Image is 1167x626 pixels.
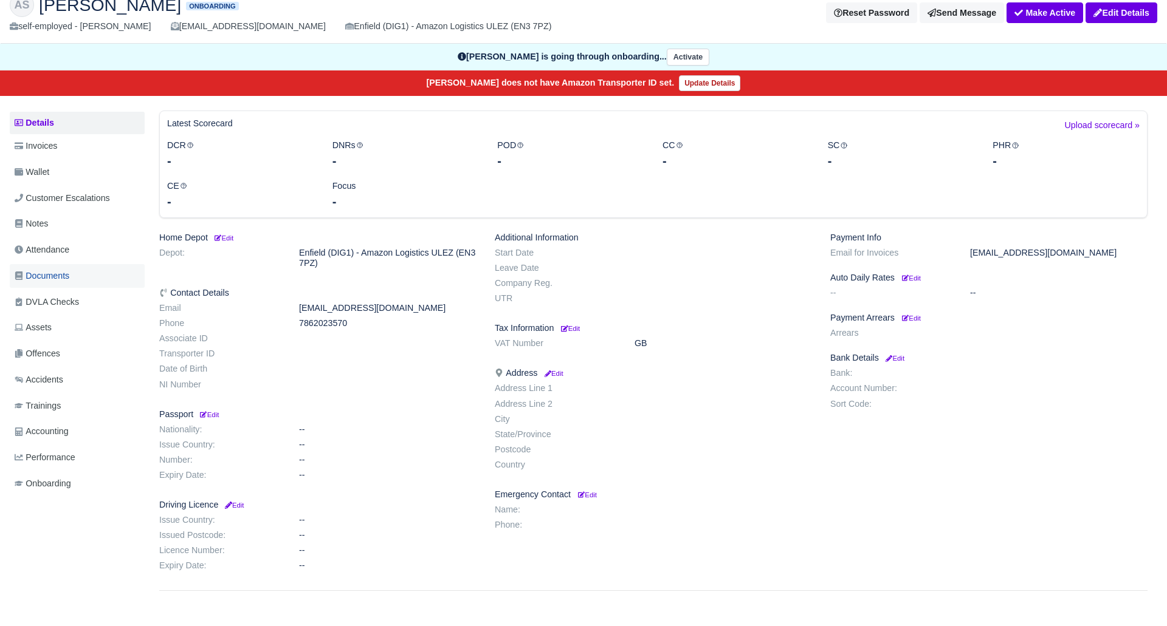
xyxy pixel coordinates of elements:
dt: Bank: [821,368,961,378]
small: Edit [213,234,233,242]
dt: Country [486,460,625,470]
div: - [167,193,314,210]
span: Assets [15,321,52,335]
small: Edit [561,325,580,332]
a: Upload scorecard » [1065,118,1140,138]
dt: UTR [486,293,625,304]
dd: 7862023570 [290,318,486,328]
dt: State/Province [486,429,625,440]
dd: [EMAIL_ADDRESS][DOMAIN_NAME] [290,303,486,313]
dd: -- [290,560,486,571]
h6: Tax Information [495,323,812,333]
h6: Additional Information [495,233,812,243]
dt: -- [821,288,961,298]
dt: Number: [150,455,290,465]
h6: Payment Info [830,233,1148,243]
a: Details [10,112,145,134]
dt: Issue Country: [150,440,290,450]
a: Edit [900,313,921,322]
a: Edit [542,368,563,378]
small: Edit [578,491,597,498]
dt: Nationality: [150,424,290,435]
dt: Licence Number: [150,545,290,556]
h6: Address [495,368,812,378]
h6: Auto Daily Rates [830,273,1148,283]
div: [EMAIL_ADDRESS][DOMAIN_NAME] [171,19,326,33]
dd: -- [290,515,486,525]
dt: Postcode [486,444,625,455]
a: Customer Escalations [10,186,145,210]
div: POD [488,138,653,169]
dd: -- [290,455,486,465]
span: Customer Escalations [15,191,110,205]
span: DVLA Checks [15,295,79,309]
span: Accidents [15,373,63,387]
button: Make Active [1007,2,1083,23]
a: Edit [198,409,219,419]
dt: VAT Number [486,338,625,349]
dt: City [486,414,625,424]
a: Edit [900,273,921,282]
a: Attendance [10,238,145,262]
a: Edit [223,500,244,509]
div: DNRs [323,138,489,169]
dd: -- [290,424,486,435]
small: Edit [198,411,219,418]
span: Offences [15,347,60,361]
div: CE [158,179,323,210]
dt: Expiry Date: [150,560,290,571]
dt: Address Line 1 [486,383,625,393]
a: Update Details [679,75,740,91]
dt: Account Number: [821,383,961,393]
h6: Home Depot [159,233,477,243]
dd: -- [290,470,486,480]
small: Edit [542,370,563,377]
h6: Emergency Contact [495,489,812,500]
a: Invoices [10,134,145,158]
div: DCR [158,138,323,169]
dt: Email [150,303,290,313]
small: Edit [223,502,244,509]
h6: Latest Scorecard [167,118,233,129]
dt: Issued Postcode: [150,530,290,540]
a: Accounting [10,420,145,443]
a: Edit Details [1086,2,1157,23]
div: PHR [983,138,1149,169]
dt: Address Line 2 [486,399,625,409]
button: Activate [667,49,709,66]
dt: Depot: [150,248,290,268]
dt: Sort Code: [821,399,961,409]
div: - [993,152,1140,169]
dd: [EMAIL_ADDRESS][DOMAIN_NAME] [961,248,1157,258]
dt: Issue Country: [150,515,290,525]
span: Onboarding [15,477,71,491]
span: Invoices [15,139,57,153]
div: Chat Widget [1106,568,1167,626]
dt: Name: [486,505,625,515]
dt: Email for Invoices [821,248,961,258]
dt: Associate ID [150,333,290,344]
div: Enfield (DIG1) - Amazon Logistics ULEZ (EN3 7PZ) [345,19,551,33]
a: DVLA Checks [10,290,145,314]
dd: GB [625,338,821,349]
span: Accounting [15,424,69,438]
dt: Date of Birth [150,364,290,374]
a: Edit [576,489,597,499]
small: Edit [902,315,921,322]
span: Trainings [15,399,61,413]
dt: NI Number [150,379,290,390]
dd: -- [290,545,486,556]
h6: Driving Licence [159,500,477,510]
a: Edit [559,323,580,333]
span: Documents [15,269,69,283]
span: Wallet [15,165,49,179]
a: Notes [10,212,145,236]
span: Onboarding [186,2,238,11]
dt: Phone: [486,520,625,530]
dd: -- [961,288,1157,298]
span: Notes [15,217,48,231]
a: Send Message [920,2,1004,23]
a: Documents [10,264,145,288]
dd: Enfield (DIG1) - Amazon Logistics ULEZ (EN3 7PZ) [290,248,486,268]
small: Edit [902,274,921,282]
